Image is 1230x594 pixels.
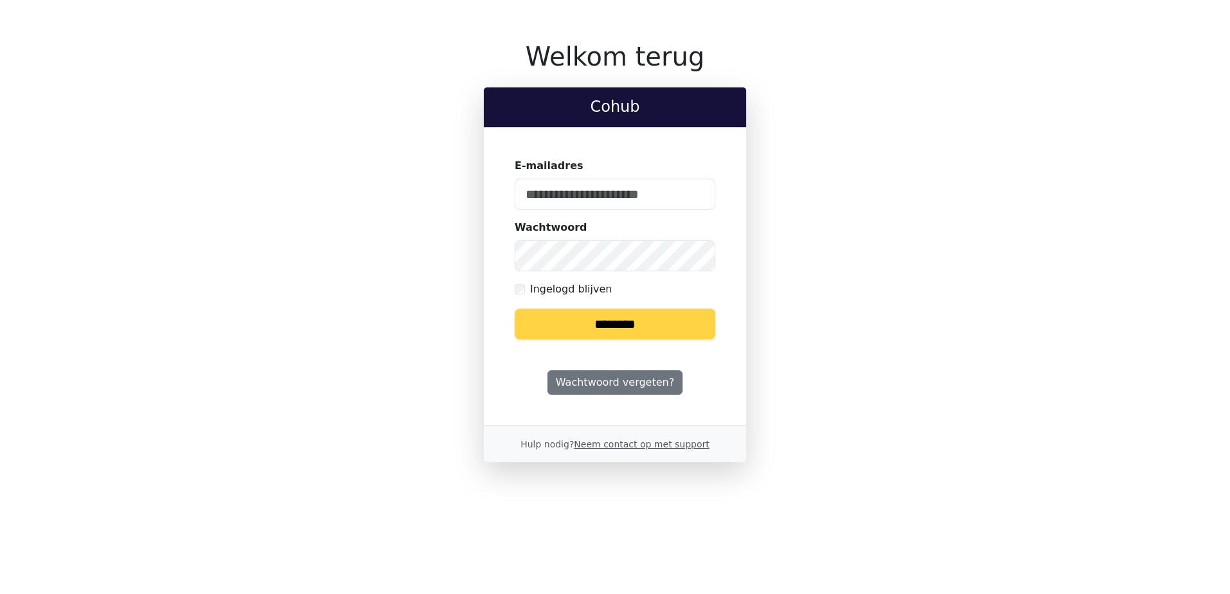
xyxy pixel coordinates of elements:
small: Hulp nodig? [520,439,710,449]
a: Neem contact op met support [574,439,709,449]
h2: Cohub [494,98,736,116]
label: E-mailadres [515,158,583,174]
a: Wachtwoord vergeten? [547,370,683,395]
label: Ingelogd blijven [530,282,612,297]
h1: Welkom terug [484,41,746,72]
label: Wachtwoord [515,220,587,235]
